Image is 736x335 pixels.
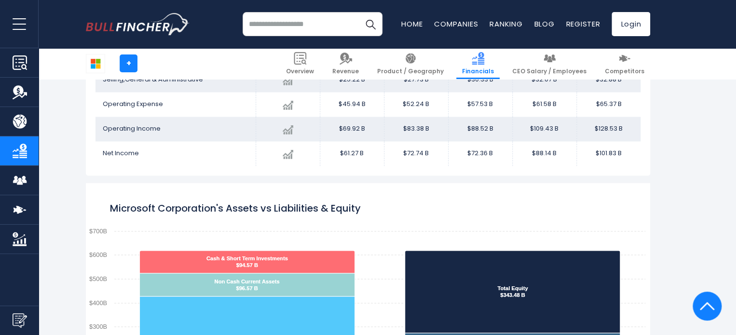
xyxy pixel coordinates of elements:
[384,117,448,141] td: $83.38 B
[206,255,288,268] text: Cash & Short Term Investments $94.57 B
[110,201,361,215] tspan: Microsoft Corporation's Assets vs Liabilities & Equity
[286,67,314,75] span: Overview
[512,92,576,117] td: $61.58 B
[576,117,641,141] td: $128.53 B
[456,48,500,79] a: Financials
[320,141,384,166] td: $61.27 B
[434,19,478,29] a: Companies
[506,48,592,79] a: CEO Salary / Employees
[512,141,576,166] td: $88.14 B
[327,48,365,79] a: Revenue
[120,54,137,72] a: +
[462,67,494,75] span: Financials
[320,117,384,141] td: $69.92 B
[512,67,586,75] span: CEO Salary / Employees
[448,117,512,141] td: $88.52 B
[103,75,203,84] span: Selling,General & Administrative
[497,285,528,297] text: Total Equity $343.48 B
[371,48,450,79] a: Product / Geography
[358,12,382,36] button: Search
[103,99,163,108] span: Operating Expense
[332,67,359,75] span: Revenue
[86,13,190,35] a: Go to homepage
[89,299,107,306] text: $400B
[384,92,448,117] td: $52.24 B
[576,141,641,166] td: $101.83 B
[401,19,423,29] a: Home
[448,67,512,92] td: $30.33 B
[89,251,107,258] text: $600B
[534,19,554,29] a: Blog
[448,92,512,117] td: $57.53 B
[512,67,576,92] td: $32.07 B
[576,92,641,117] td: $65.37 B
[86,54,105,73] img: MSFT logo
[384,67,448,92] td: $27.73 B
[599,48,650,79] a: Competitors
[89,275,107,282] text: $500B
[490,19,522,29] a: Ranking
[86,13,190,35] img: bullfincher logo
[612,12,650,36] a: Login
[576,67,641,92] td: $32.88 B
[280,48,320,79] a: Overview
[89,227,107,234] text: $700B
[214,278,279,291] text: Non Cash Current Assets $96.57 B
[103,124,161,133] span: Operating Income
[320,92,384,117] td: $45.94 B
[566,19,600,29] a: Register
[89,322,107,330] text: $300B
[448,141,512,166] td: $72.36 B
[377,67,444,75] span: Product / Geography
[384,141,448,166] td: $72.74 B
[512,117,576,141] td: $109.43 B
[605,67,644,75] span: Competitors
[320,67,384,92] td: $25.22 B
[103,148,139,158] span: Net Income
